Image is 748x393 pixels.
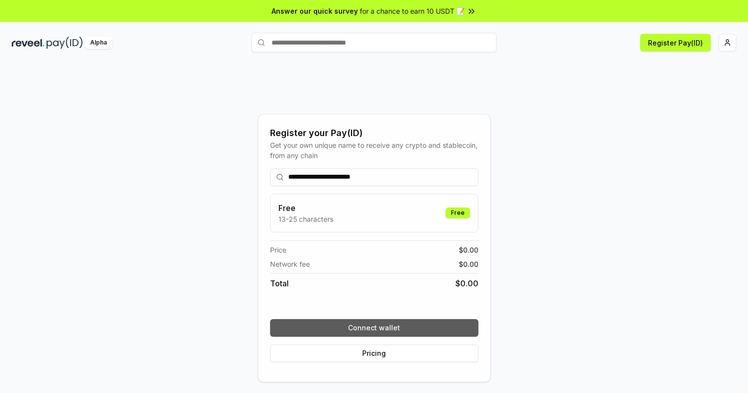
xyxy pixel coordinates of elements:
[455,277,478,289] span: $ 0.00
[270,319,478,337] button: Connect wallet
[446,208,470,218] div: Free
[270,126,478,140] div: Register your Pay(ID)
[459,245,478,255] span: $ 0.00
[270,259,310,269] span: Network fee
[640,34,711,51] button: Register Pay(ID)
[459,259,478,269] span: $ 0.00
[360,6,465,16] span: for a chance to earn 10 USDT 📝
[85,37,112,49] div: Alpha
[12,37,45,49] img: reveel_dark
[278,214,333,224] p: 13-25 characters
[47,37,83,49] img: pay_id
[270,345,478,362] button: Pricing
[272,6,358,16] span: Answer our quick survey
[270,140,478,161] div: Get your own unique name to receive any crypto and stablecoin, from any chain
[270,277,289,289] span: Total
[270,245,286,255] span: Price
[278,202,333,214] h3: Free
